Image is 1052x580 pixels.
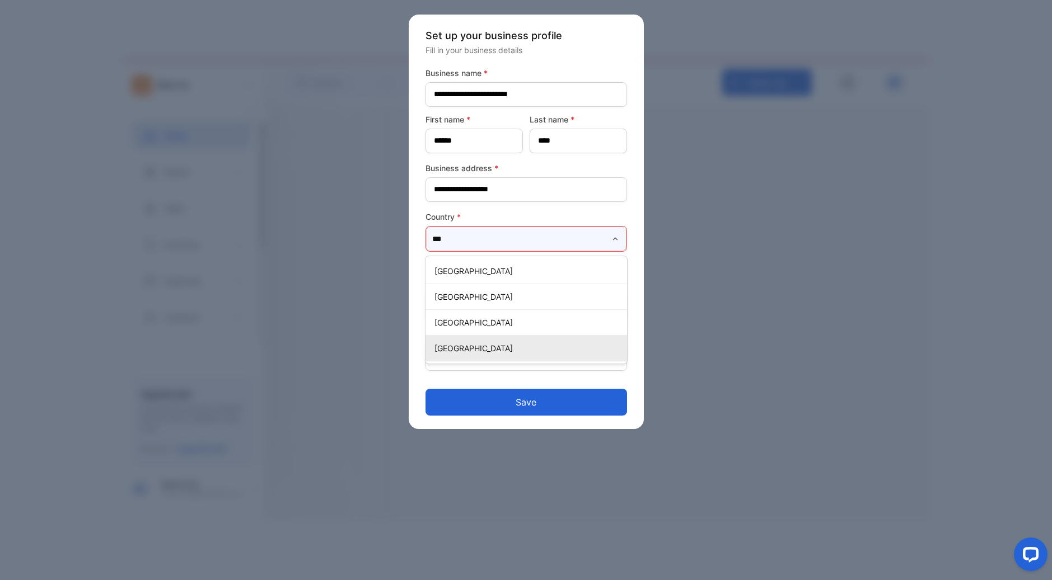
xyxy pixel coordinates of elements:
[426,28,627,43] p: Set up your business profile
[426,114,523,125] label: First name
[426,389,627,416] button: Save
[1005,533,1052,580] iframe: LiveChat chat widget
[426,44,627,56] p: Fill in your business details
[426,67,627,79] label: Business name
[426,211,627,223] label: Country
[434,291,623,303] p: [GEOGRAPHIC_DATA]
[434,265,623,277] p: [GEOGRAPHIC_DATA]
[434,317,623,328] p: [GEOGRAPHIC_DATA]
[426,162,627,174] label: Business address
[434,342,623,354] p: [GEOGRAPHIC_DATA]
[426,254,627,268] p: This field is required
[530,114,627,125] label: Last name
